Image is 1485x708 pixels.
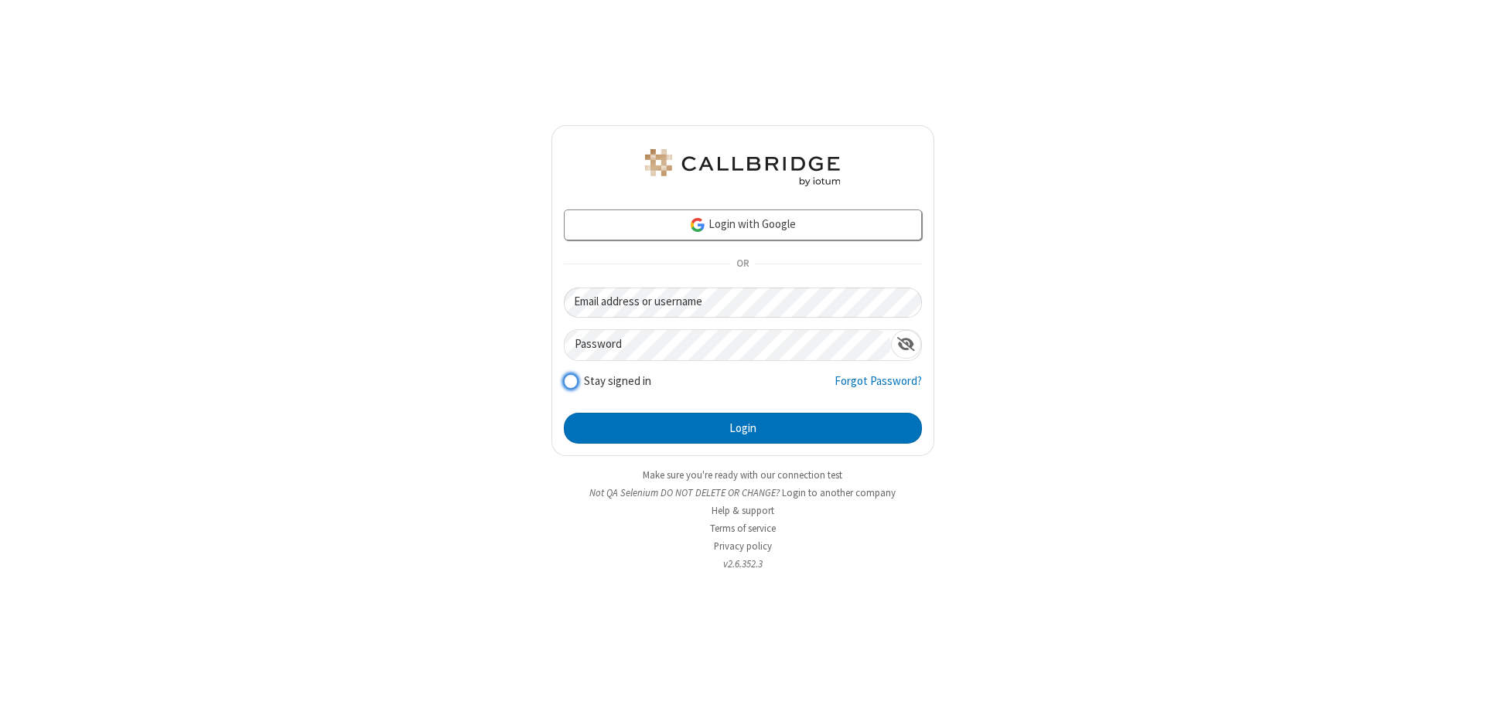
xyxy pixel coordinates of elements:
img: google-icon.png [689,216,706,233]
a: Make sure you're ready with our connection test [643,468,842,482]
button: Login to another company [782,485,896,500]
button: Login [564,413,922,444]
div: Show password [891,330,921,359]
a: Login with Google [564,209,922,240]
input: Email address or username [564,288,922,318]
a: Privacy policy [714,540,772,553]
input: Password [565,330,891,360]
img: QA Selenium DO NOT DELETE OR CHANGE [642,149,843,186]
a: Terms of service [710,522,776,535]
a: Help & support [712,504,774,517]
span: OR [730,254,755,275]
li: v2.6.352.3 [551,557,934,571]
label: Stay signed in [584,373,651,390]
a: Forgot Password? [835,373,922,402]
li: Not QA Selenium DO NOT DELETE OR CHANGE? [551,485,934,500]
